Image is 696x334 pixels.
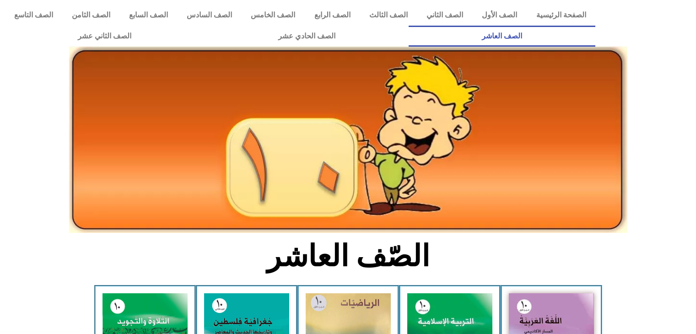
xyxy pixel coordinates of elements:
[409,26,595,47] a: الصف العاشر
[242,5,305,26] a: الصف الخامس
[5,5,62,26] a: الصف التاسع
[360,5,417,26] a: الصف الثالث
[62,5,119,26] a: الصف الثامن
[527,5,595,26] a: الصفحة الرئيسية
[417,5,472,26] a: الصف الثاني
[205,26,408,47] a: الصف الحادي عشر
[178,5,242,26] a: الصف السادس
[197,238,499,274] h2: الصّف العاشر
[473,5,527,26] a: الصف الأول
[5,26,205,47] a: الصف الثاني عشر
[119,5,177,26] a: الصف السابع
[305,5,360,26] a: الصف الرابع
